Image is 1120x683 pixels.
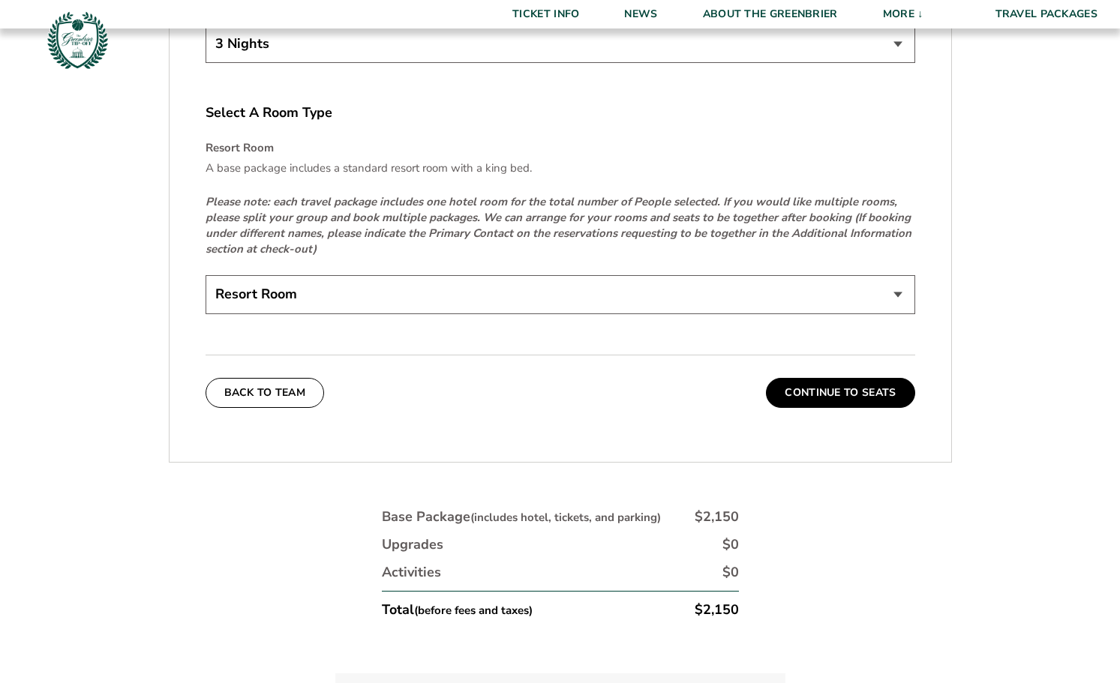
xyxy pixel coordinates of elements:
button: Back To Team [206,378,325,408]
div: Total [382,601,533,619]
button: Continue To Seats [766,378,914,408]
div: $2,150 [695,601,739,619]
div: Upgrades [382,535,443,554]
div: Base Package [382,508,661,526]
div: $0 [722,563,739,582]
div: $0 [722,535,739,554]
div: Activities [382,563,441,582]
p: A base package includes a standard resort room with a king bed. [206,160,915,176]
img: Greenbrier Tip-Off [45,7,110,73]
small: (before fees and taxes) [414,603,533,618]
label: Select A Room Type [206,103,915,122]
h4: Resort Room [206,140,915,156]
div: $2,150 [695,508,739,526]
em: Please note: each travel package includes one hotel room for the total number of People selected.... [206,194,911,256]
small: (includes hotel, tickets, and parking) [470,510,661,525]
